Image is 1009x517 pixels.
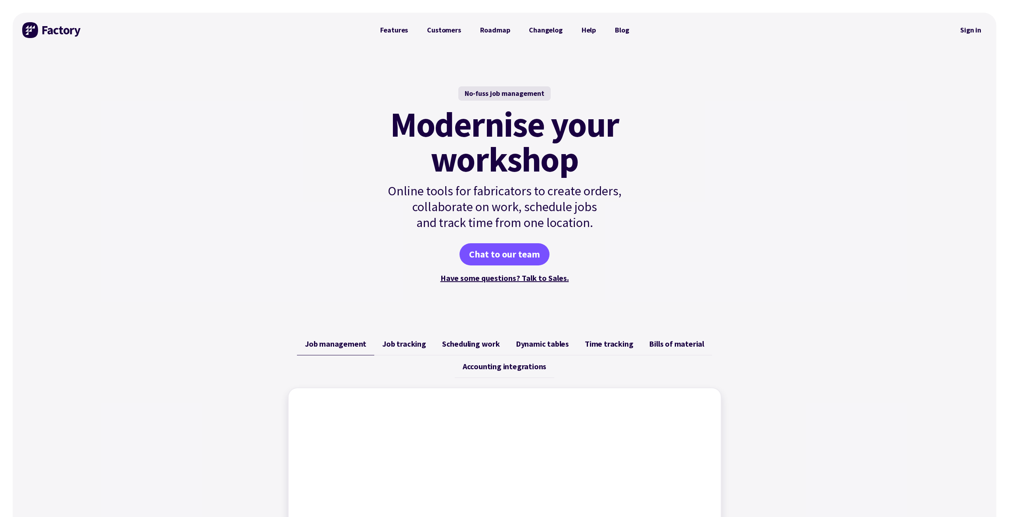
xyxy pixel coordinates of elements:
p: Online tools for fabricators to create orders, collaborate on work, schedule jobs and track time ... [371,183,639,231]
a: Have some questions? Talk to Sales. [440,273,569,283]
span: Job management [305,339,366,349]
a: Roadmap [471,22,520,38]
span: Dynamic tables [516,339,569,349]
span: Job tracking [382,339,426,349]
span: Time tracking [585,339,633,349]
a: Help [572,22,605,38]
div: No-fuss job management [458,86,551,101]
span: Bills of material [649,339,704,349]
nav: Primary Navigation [371,22,639,38]
a: Blog [605,22,638,38]
a: Features [371,22,418,38]
a: Changelog [519,22,572,38]
a: Sign in [955,21,987,39]
span: Scheduling work [442,339,500,349]
mark: Modernise your workshop [390,107,619,177]
img: Factory [22,22,82,38]
a: Customers [417,22,470,38]
nav: Secondary Navigation [955,21,987,39]
span: Accounting integrations [463,362,546,371]
a: Chat to our team [460,243,549,265]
